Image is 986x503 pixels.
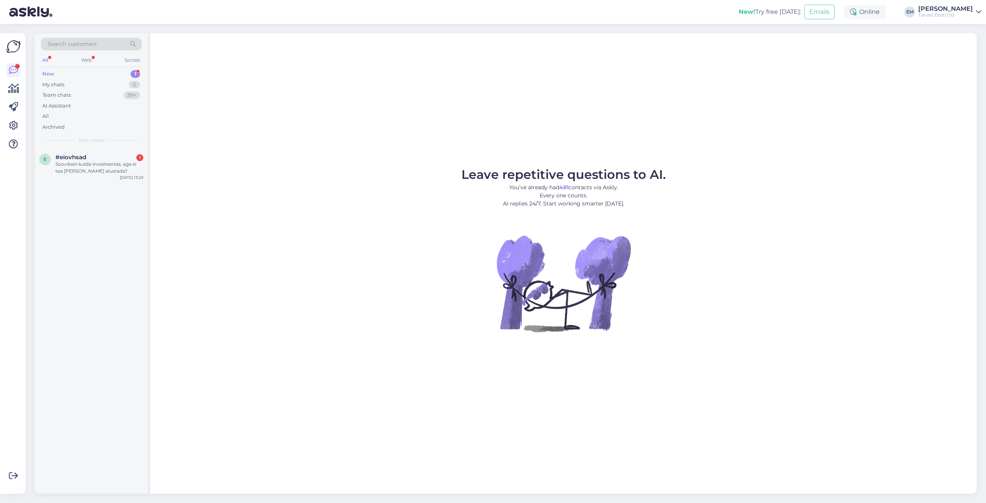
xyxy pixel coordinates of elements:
[42,91,71,99] div: Team chats
[904,7,915,17] div: EM
[918,6,973,12] div: [PERSON_NAME]
[41,55,50,65] div: All
[461,183,666,208] p: You’ve already had contacts via Askly. Every one counts. AI replies 24/7. Start working smarter [...
[461,167,666,182] span: Leave repetitive questions to AI.
[42,81,64,89] div: My chats
[55,161,143,175] div: Sooviksin kulda investeerida, aga ei tea [PERSON_NAME] alustada?
[42,70,54,78] div: New
[494,214,633,353] img: No Chat active
[136,154,143,161] div: 1
[42,123,65,131] div: Archived
[44,156,47,162] span: e
[42,102,71,110] div: AI Assistant
[918,6,981,18] a: [PERSON_NAME]Tavast Eesti OÜ
[918,12,973,18] div: Tavast Eesti OÜ
[129,81,140,89] div: 0
[804,5,835,19] button: Emails
[42,113,49,120] div: All
[739,7,801,17] div: Try free [DATE]:
[844,5,886,19] div: Online
[559,184,568,191] b: 481
[55,154,86,161] span: #eiovhsad
[120,175,143,180] div: [DATE] 13:29
[80,55,93,65] div: Web
[48,40,97,48] span: Search customers
[124,91,140,99] div: 99+
[739,8,755,15] b: New!
[79,137,104,144] span: New chats
[131,70,140,78] div: 1
[6,39,21,54] img: Askly Logo
[123,55,142,65] div: Socials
